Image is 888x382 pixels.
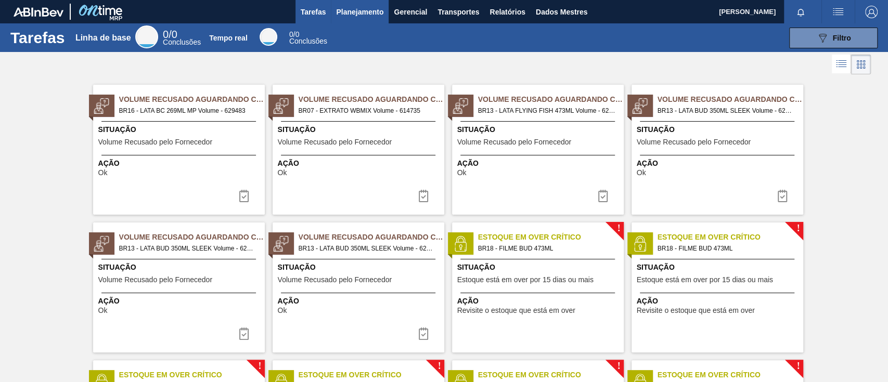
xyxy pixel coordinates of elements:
[478,370,624,380] span: Estoque em Over Crítico
[119,243,256,254] span: BR13 - LATA BUD 350ML SLEEK Volume - 628912
[163,30,201,46] div: Linha de base
[437,8,479,16] font: Transportes
[478,105,615,116] span: BR13 - LATA FLYING FISH 473ML Volume - 629036
[851,55,871,74] div: Visão em Cartões
[278,169,287,177] span: Ok
[293,30,295,38] font: /
[289,31,327,45] div: Tempo real
[260,28,277,46] div: Tempo real
[119,232,265,243] span: Volume Recusado Aguardando Ciência
[617,225,620,232] span: !
[135,25,158,48] div: Linha de base
[637,124,801,135] span: Situação
[457,158,621,169] span: Ação
[278,307,287,314] span: Ok
[490,8,525,16] font: Relatórios
[617,362,620,370] span: !
[119,370,265,380] span: Estoque em Over Crítico
[478,232,624,243] span: Estoque em Over Crítico
[658,94,803,105] span: Volume Recusado Aguardando Ciência
[169,29,172,40] font: /
[637,262,801,273] span: Situação
[457,262,621,273] span: Situação
[289,37,327,45] font: Conclusões
[453,98,468,114] img: status
[238,327,250,340] img: icon-task-complete
[457,296,621,307] span: Ação
[98,138,212,146] span: Volume Recusado pelo Fornecedor
[231,323,256,344] div: Completar tarefa: 30360763
[299,105,436,116] span: BR07 - EXTRATO WBMIX Volume - 614735
[163,29,169,40] font: 0
[14,7,63,17] img: TNhmsLtSVTkK8tSr43FrP2fwEKptu5GPRR3wAAAABJRU5ErkJggg==
[119,94,265,105] span: Volume Recusado Aguardando Ciência
[238,190,250,202] img: icon-task-complete
[417,190,430,202] img: icon-task-complete
[98,158,262,169] span: Ação
[278,262,442,273] span: Situação
[632,236,648,252] img: status
[457,138,571,146] span: Volume Recusado pelo Fornecedor
[632,98,648,114] img: status
[394,8,427,16] font: Gerencial
[209,34,248,42] font: Tempo real
[833,34,851,42] font: Filtro
[637,169,646,177] span: Ok
[299,370,444,380] span: Estoque em Over Crítico
[119,105,256,116] span: BR16 - LATA BC 269ML MP Volume - 629483
[172,29,177,40] font: 0
[770,186,795,206] div: Completar tarefa: 30360762
[453,236,468,252] img: status
[457,124,621,135] span: Situação
[719,8,776,16] font: [PERSON_NAME]
[784,5,817,19] button: Notificações
[98,296,262,307] span: Ação
[637,307,755,314] span: Revisite o estoque que está em over
[658,232,803,243] span: Estoque em Over Crítico
[336,8,383,16] font: Planejamento
[299,243,436,254] span: BR13 - LATA BUD 350ML SLEEK Volume - 628913
[637,276,773,284] span: Estoque está em over por 15 dias ou mais
[231,186,256,206] button: icon-task-complete
[417,327,430,340] img: icon-task-complete
[273,236,289,252] img: status
[278,124,442,135] span: Situação
[770,186,795,206] button: icon-task-complete
[437,362,441,370] span: !
[637,296,801,307] span: Ação
[637,158,801,169] span: Ação
[832,6,844,18] img: ações do usuário
[658,105,795,116] span: BR13 - LATA BUD 350ML SLEEK Volume - 628914
[94,98,109,114] img: status
[231,323,256,344] button: icon-task-complete
[478,243,615,254] span: BR18 - FILME BUD 473ML
[10,29,65,46] font: Tarefas
[231,186,256,206] div: Completar tarefa: 30360754
[278,138,392,146] span: Volume Recusado pelo Fornecedor
[776,190,789,202] img: icon-task-complete
[75,33,131,42] font: Linha de base
[98,124,262,135] span: Situação
[597,190,609,202] img: icon-task-complete
[832,55,851,74] div: Visão em Lista
[457,307,575,314] span: Revisite o estoque que está em over
[590,186,615,206] button: icon-task-complete
[301,8,326,16] font: Tarefas
[98,262,262,273] span: Situação
[658,243,795,254] span: BR18 - FILME BUD 473ML
[637,138,751,146] span: Volume Recusado pelo Fornecedor
[411,323,436,344] button: icon-task-complete
[457,169,467,177] span: Ok
[295,30,300,38] font: 0
[94,236,109,252] img: status
[478,94,624,105] span: Volume Recusado Aguardando Ciência
[658,370,803,380] span: Estoque em Over Crítico
[98,169,108,177] span: Ok
[865,6,878,18] img: Sair
[796,225,800,232] span: !
[98,307,108,314] span: Ok
[289,30,293,38] font: 0
[411,323,436,344] div: Completar tarefa: 30360764
[590,186,615,206] div: Completar tarefa: 30360761
[796,362,800,370] span: !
